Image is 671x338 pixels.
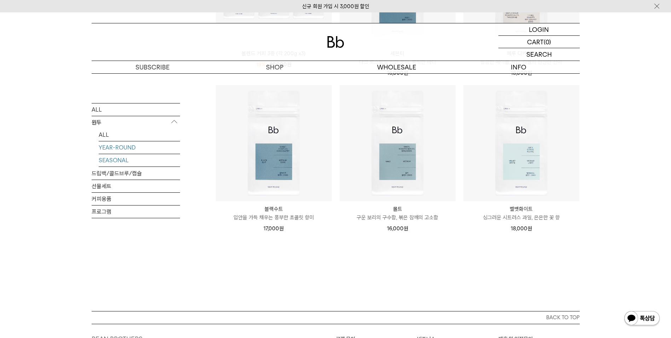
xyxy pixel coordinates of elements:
[463,213,579,222] p: 싱그러운 시트러스 과일, 은은한 꽃 향
[99,141,180,153] a: YEAR-ROUND
[216,213,332,222] p: 입안을 가득 채우는 풍부한 초콜릿 향미
[387,225,408,232] span: 16,000
[92,116,180,129] p: 원두
[511,225,532,232] span: 18,000
[336,61,458,73] p: WHOLESALE
[463,85,579,201] img: 벨벳화이트
[92,103,180,116] a: ALL
[463,205,579,213] p: 벨벳화이트
[92,167,180,179] a: 드립백/콜드브루/캡슐
[404,225,408,232] span: 원
[216,205,332,213] p: 블랙수트
[544,36,551,48] p: (0)
[302,3,369,10] a: 신규 회원 가입 시 3,000원 할인
[498,36,580,48] a: CART (0)
[404,70,408,76] span: 원
[327,36,344,48] img: 로고
[92,180,180,192] a: 선물세트
[92,205,180,218] a: 프로그램
[99,154,180,166] a: SEASONAL
[92,61,214,73] a: SUBSCRIBE
[340,205,456,213] p: 몰트
[92,311,580,324] button: BACK TO TOP
[511,70,532,76] span: 18,000
[527,225,532,232] span: 원
[264,225,284,232] span: 17,000
[527,36,544,48] p: CART
[498,23,580,36] a: LOGIN
[463,205,579,222] a: 벨벳화이트 싱그러운 시트러스 과일, 은은한 꽃 향
[529,23,549,35] p: LOGIN
[458,61,580,73] p: INFO
[279,225,284,232] span: 원
[214,61,336,73] a: SHOP
[527,70,532,76] span: 원
[387,70,408,76] span: 16,000
[340,85,456,201] img: 몰트
[92,192,180,205] a: 커피용품
[340,213,456,222] p: 구운 보리의 구수함, 볶은 참깨의 고소함
[99,128,180,141] a: ALL
[526,48,552,61] p: SEARCH
[624,310,660,327] img: 카카오톡 채널 1:1 채팅 버튼
[340,205,456,222] a: 몰트 구운 보리의 구수함, 볶은 참깨의 고소함
[216,205,332,222] a: 블랙수트 입안을 가득 채우는 풍부한 초콜릿 향미
[216,85,332,201] img: 블랙수트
